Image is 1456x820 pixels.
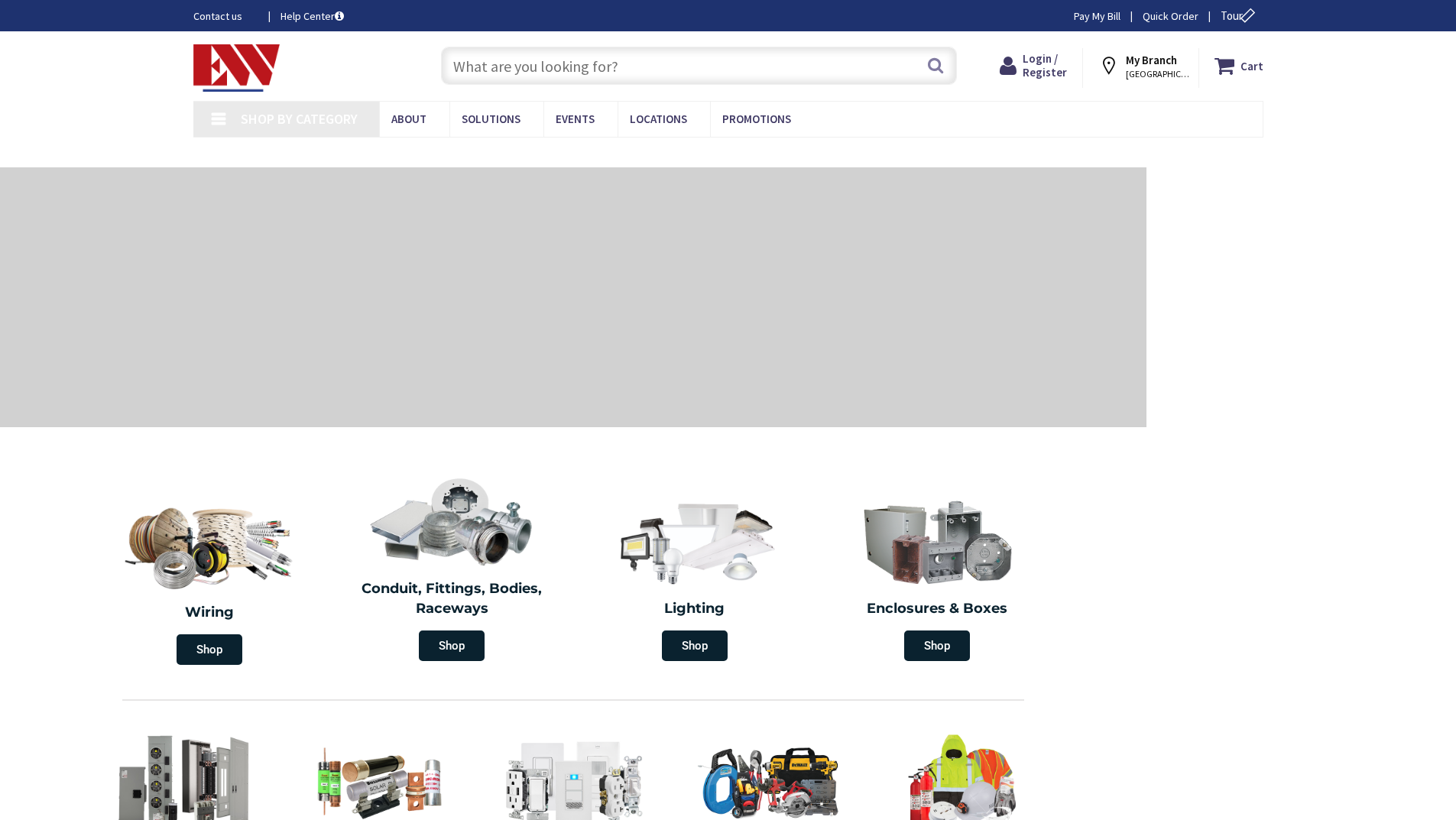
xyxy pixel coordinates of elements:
[722,112,791,126] span: Promotions
[193,44,280,92] img: Electrical Wholesalers, Inc.
[241,110,358,128] span: Shop By Category
[577,489,812,669] a: Lighting Shop
[630,112,687,126] span: Locations
[904,630,970,661] span: Shop
[193,8,256,24] a: Contact us
[1000,52,1067,79] a: Login / Register
[88,489,331,673] a: Wiring Shop
[335,469,570,669] a: Conduit, Fittings, Bodies, Raceways Shop
[419,630,485,661] span: Shop
[1126,68,1191,80] span: [GEOGRAPHIC_DATA], [GEOGRAPHIC_DATA]
[1023,51,1067,79] span: Login / Register
[556,112,595,126] span: Events
[280,8,344,24] a: Help Center
[820,489,1056,669] a: Enclosures & Boxes Shop
[391,112,426,126] span: About
[1240,52,1263,79] strong: Cart
[342,579,563,618] h2: Conduit, Fittings, Bodies, Raceways
[1126,53,1177,67] strong: My Branch
[828,599,1048,619] h2: Enclosures & Boxes
[1214,52,1263,79] a: Cart
[585,599,805,619] h2: Lighting
[177,634,242,665] span: Shop
[662,630,728,661] span: Shop
[462,112,520,126] span: Solutions
[1098,52,1184,79] div: My Branch [GEOGRAPHIC_DATA], [GEOGRAPHIC_DATA]
[1221,8,1260,23] span: Tour
[441,47,957,85] input: What are you looking for?
[1074,8,1120,24] a: Pay My Bill
[1143,8,1198,24] a: Quick Order
[96,603,323,623] h2: Wiring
